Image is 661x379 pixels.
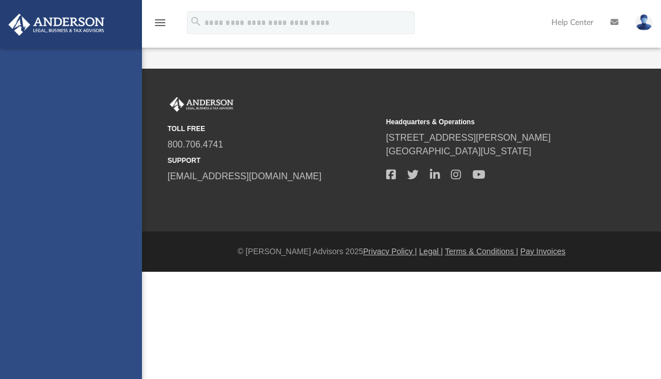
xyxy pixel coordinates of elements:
[419,247,443,256] a: Legal |
[153,22,167,30] a: menu
[168,140,223,149] a: 800.706.4741
[153,16,167,30] i: menu
[168,155,378,166] small: SUPPORT
[386,146,532,156] a: [GEOGRAPHIC_DATA][US_STATE]
[520,247,565,256] a: Pay Invoices
[363,247,417,256] a: Privacy Policy |
[445,247,518,256] a: Terms & Conditions |
[142,246,661,258] div: © [PERSON_NAME] Advisors 2025
[190,15,202,28] i: search
[635,14,652,31] img: User Pic
[168,171,321,181] a: [EMAIL_ADDRESS][DOMAIN_NAME]
[386,117,597,127] small: Headquarters & Operations
[168,124,378,134] small: TOLL FREE
[5,14,108,36] img: Anderson Advisors Platinum Portal
[168,97,236,112] img: Anderson Advisors Platinum Portal
[386,133,551,142] a: [STREET_ADDRESS][PERSON_NAME]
